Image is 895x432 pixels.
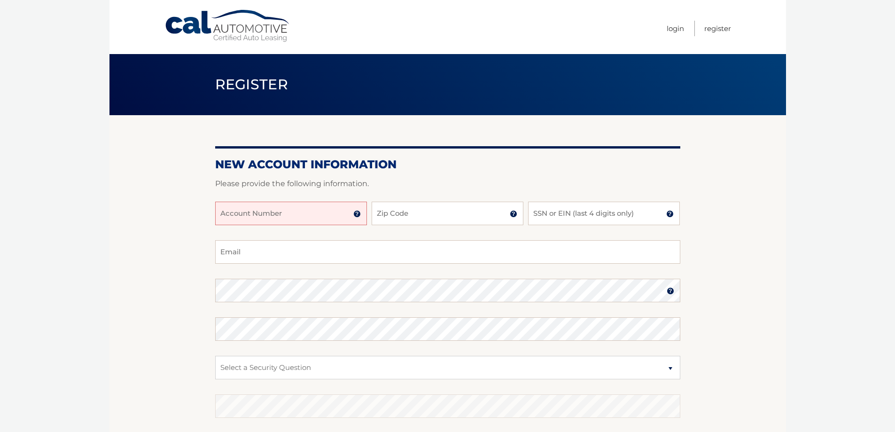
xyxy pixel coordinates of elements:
img: tooltip.svg [510,210,517,218]
input: SSN or EIN (last 4 digits only) [528,202,680,225]
img: tooltip.svg [353,210,361,218]
a: Cal Automotive [164,9,291,43]
img: tooltip.svg [667,287,674,295]
a: Register [704,21,731,36]
h2: New Account Information [215,157,680,172]
input: Email [215,240,680,264]
span: Register [215,76,288,93]
input: Zip Code [372,202,523,225]
img: tooltip.svg [666,210,674,218]
a: Login [667,21,684,36]
p: Please provide the following information. [215,177,680,190]
input: Account Number [215,202,367,225]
